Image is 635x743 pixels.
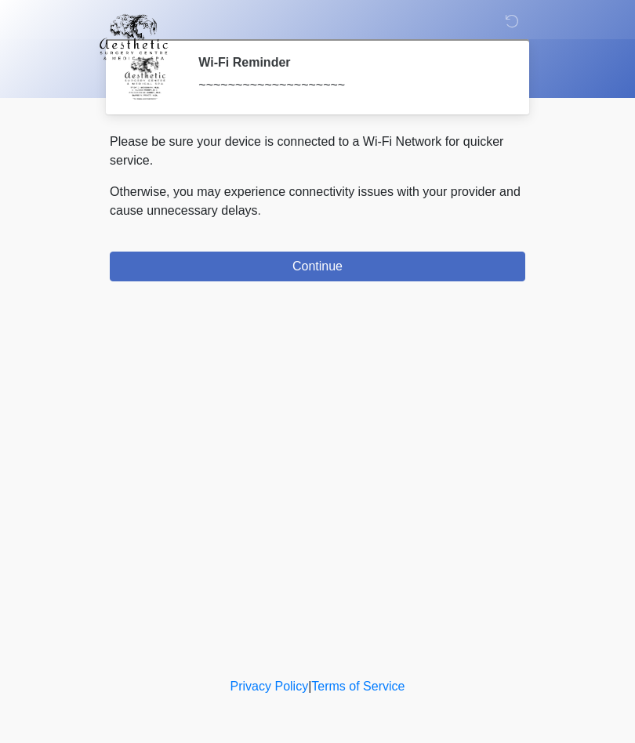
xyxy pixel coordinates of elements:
[198,76,502,95] div: ~~~~~~~~~~~~~~~~~~~~
[122,55,169,102] img: Agent Avatar
[311,680,405,693] a: Terms of Service
[110,183,525,220] p: Otherwise, you may experience connectivity issues with your provider and cause unnecessary delays
[110,132,525,170] p: Please be sure your device is connected to a Wi-Fi Network for quicker service.
[230,680,309,693] a: Privacy Policy
[308,680,311,693] a: |
[258,204,261,217] span: .
[94,12,173,62] img: Aesthetic Surgery Centre, PLLC Logo
[110,252,525,281] button: Continue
